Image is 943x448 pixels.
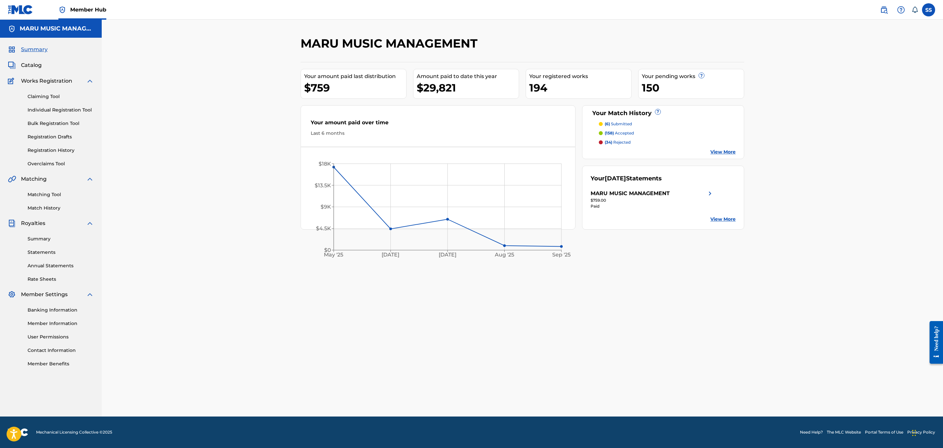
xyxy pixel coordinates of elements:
span: (6) [605,121,610,126]
a: Registration Drafts [28,133,94,140]
a: Contact Information [28,347,94,354]
img: search [880,6,888,14]
span: (158) [605,131,614,135]
img: expand [86,77,94,85]
p: accepted [605,130,634,136]
img: expand [86,291,94,298]
img: Member Settings [8,291,16,298]
a: Overclaims Tool [28,160,94,167]
div: 194 [529,80,631,95]
div: Paid [591,203,714,209]
h5: MARU MUSIC MANAGEMENT [20,25,94,32]
div: Your amount paid over time [311,119,565,130]
a: Rate Sheets [28,276,94,283]
a: Member Information [28,320,94,327]
div: $759 [304,80,406,95]
span: Member Settings [21,291,68,298]
div: Your amount paid last distribution [304,72,406,80]
a: (6) submitted [599,121,736,127]
a: Summary [28,235,94,242]
div: Drag [912,423,916,443]
div: $759.00 [591,197,714,203]
img: Matching [8,175,16,183]
a: Claiming Tool [28,93,94,100]
a: MARU MUSIC MANAGEMENTright chevron icon$759.00Paid [591,190,714,209]
div: $29,821 [417,80,519,95]
a: View More [710,149,736,155]
a: Banking Information [28,307,94,314]
img: help [897,6,905,14]
span: ? [655,109,660,114]
a: Individual Registration Tool [28,107,94,113]
img: Top Rightsholder [58,6,66,14]
div: Your pending works [642,72,744,80]
span: ? [699,73,704,78]
img: Summary [8,46,16,53]
tspan: $18K [319,161,331,167]
div: Last 6 months [311,130,565,137]
tspan: May '25 [324,252,344,258]
tspan: [DATE] [382,252,400,258]
span: Works Registration [21,77,72,85]
a: Bulk Registration Tool [28,120,94,127]
div: Help [894,3,908,16]
tspan: Sep '25 [552,252,571,258]
img: MLC Logo [8,5,33,14]
a: (158) accepted [599,130,736,136]
tspan: $4.5K [316,225,331,232]
span: (34) [605,140,612,145]
div: MARU MUSIC MANAGEMENT [591,190,670,197]
img: right chevron icon [706,190,714,197]
span: Royalties [21,219,45,227]
p: rejected [605,139,631,145]
tspan: [DATE] [439,252,456,258]
div: Your registered works [529,72,631,80]
a: Member Benefits [28,360,94,367]
img: Royalties [8,219,16,227]
img: Works Registration [8,77,16,85]
img: logo [8,428,28,436]
img: Catalog [8,61,16,69]
p: submitted [605,121,632,127]
span: Matching [21,175,47,183]
img: expand [86,219,94,227]
span: Catalog [21,61,42,69]
tspan: Aug '25 [494,252,514,258]
div: 150 [642,80,744,95]
tspan: $0 [324,247,331,253]
tspan: $13.5K [315,182,331,189]
a: User Permissions [28,334,94,340]
a: Public Search [877,3,891,16]
a: Annual Statements [28,262,94,269]
a: Matching Tool [28,191,94,198]
div: User Menu [922,3,935,16]
img: expand [86,175,94,183]
div: Your Match History [591,109,736,118]
tspan: $9K [321,204,331,210]
iframe: Resource Center [925,316,943,369]
span: Mechanical Licensing Collective © 2025 [36,429,112,435]
img: Accounts [8,25,16,33]
a: (34) rejected [599,139,736,145]
a: Statements [28,249,94,256]
h2: MARU MUSIC MANAGEMENT [301,36,481,51]
span: Summary [21,46,48,53]
div: Your Statements [591,174,662,183]
a: Registration History [28,147,94,154]
span: Member Hub [70,6,106,13]
div: Amount paid to date this year [417,72,519,80]
a: Match History [28,205,94,212]
div: Notifications [912,7,918,13]
iframe: Chat Widget [796,184,943,448]
a: CatalogCatalog [8,61,42,69]
span: [DATE] [605,175,626,182]
a: SummarySummary [8,46,48,53]
a: View More [710,216,736,223]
